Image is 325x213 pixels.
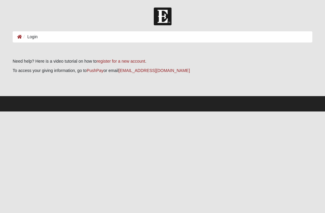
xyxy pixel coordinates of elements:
img: Church of Eleven22 Logo [154,8,172,25]
li: Login [22,34,38,40]
p: To access your giving information, go to or email [13,67,312,74]
a: [EMAIL_ADDRESS][DOMAIN_NAME] [119,68,190,73]
p: Need help? Here is a video tutorial on how to . [13,58,312,64]
a: PushPay [87,68,104,73]
a: register for a new account [97,59,145,64]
